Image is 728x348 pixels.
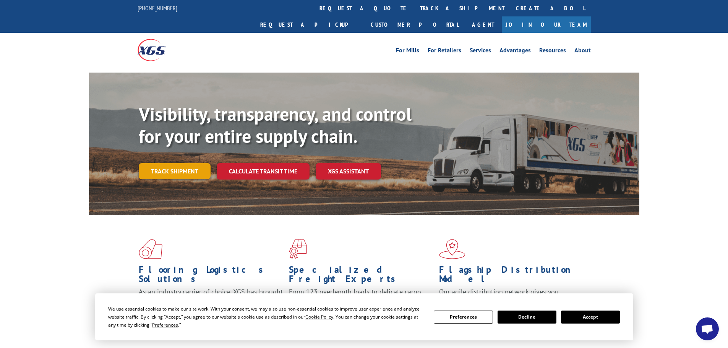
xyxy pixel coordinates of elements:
a: About [574,47,591,56]
a: Join Our Team [502,16,591,33]
a: XGS ASSISTANT [316,163,381,180]
h1: Flagship Distribution Model [439,265,584,287]
b: Visibility, transparency, and control for your entire supply chain. [139,102,412,148]
a: Advantages [499,47,531,56]
p: From 123 overlength loads to delicate cargo, our experienced staff knows the best way to move you... [289,287,433,321]
h1: Flooring Logistics Solutions [139,265,283,287]
span: Preferences [152,322,178,328]
a: [PHONE_NUMBER] [138,4,177,12]
a: Calculate transit time [217,163,310,180]
a: For Mills [396,47,419,56]
span: As an industry carrier of choice, XGS has brought innovation and dedication to flooring logistics... [139,287,283,314]
a: Customer Portal [365,16,464,33]
a: Open chat [696,317,719,340]
a: Track shipment [139,163,211,179]
a: Agent [464,16,502,33]
button: Decline [498,311,556,324]
span: Our agile distribution network gives you nationwide inventory management on demand. [439,287,580,305]
a: Services [470,47,491,56]
span: Cookie Policy [305,314,333,320]
h1: Specialized Freight Experts [289,265,433,287]
div: Cookie Consent Prompt [95,293,633,340]
button: Preferences [434,311,493,324]
img: xgs-icon-total-supply-chain-intelligence-red [139,239,162,259]
a: For Retailers [428,47,461,56]
a: Request a pickup [255,16,365,33]
a: Resources [539,47,566,56]
div: We use essential cookies to make our site work. With your consent, we may also use non-essential ... [108,305,425,329]
img: xgs-icon-flagship-distribution-model-red [439,239,465,259]
button: Accept [561,311,620,324]
img: xgs-icon-focused-on-flooring-red [289,239,307,259]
